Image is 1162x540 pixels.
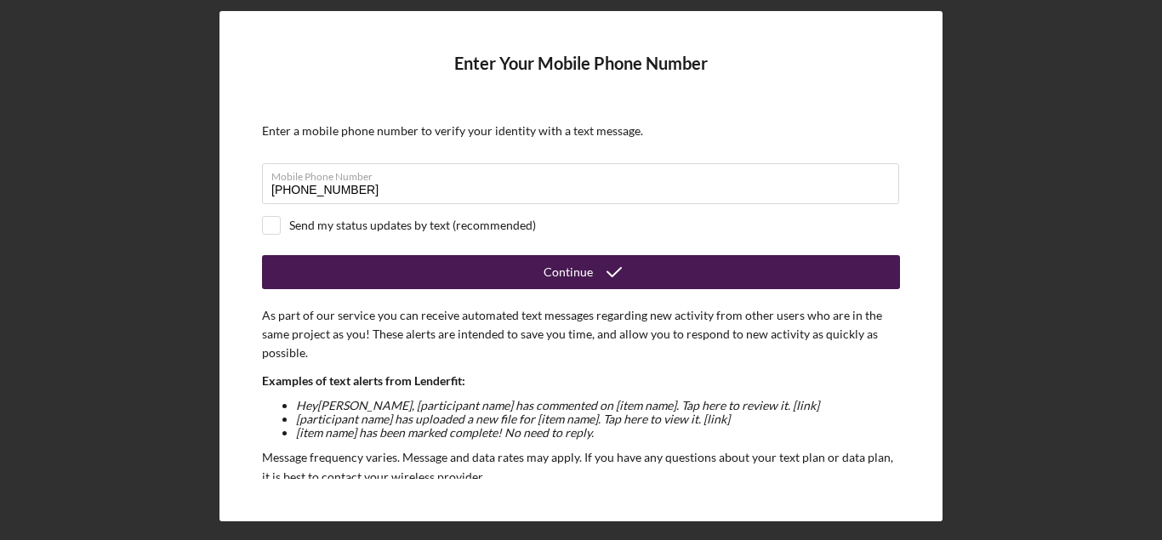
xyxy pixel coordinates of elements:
[289,219,536,232] div: Send my status updates by text (recommended)
[262,255,900,289] button: Continue
[296,399,900,412] li: Hey [PERSON_NAME] , [participant name] has commented on [item name]. Tap here to review it. [link]
[262,306,900,363] p: As part of our service you can receive automated text messages regarding new activity from other ...
[262,372,900,390] p: Examples of text alerts from Lenderfit:
[296,426,900,440] li: [item name] has been marked complete! No need to reply.
[262,54,900,99] h4: Enter Your Mobile Phone Number
[544,255,593,289] div: Continue
[262,124,900,138] div: Enter a mobile phone number to verify your identity with a text message.
[271,164,899,183] label: Mobile Phone Number
[262,448,900,486] p: Message frequency varies. Message and data rates may apply. If you have any questions about your ...
[296,412,900,426] li: [participant name] has uploaded a new file for [item name]. Tap here to view it. [link]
